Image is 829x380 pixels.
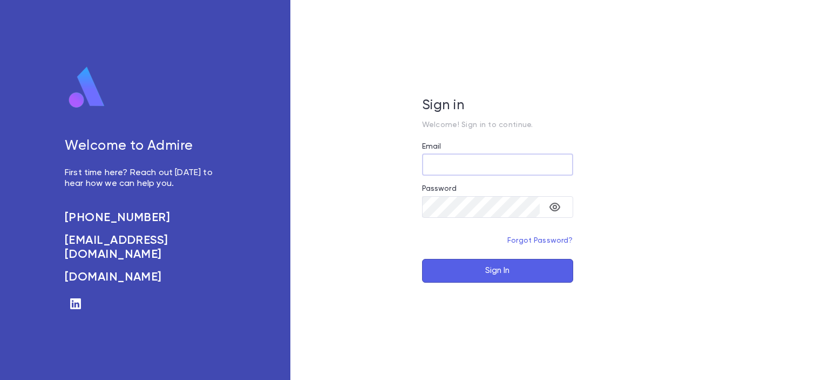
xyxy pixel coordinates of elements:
[65,66,109,109] img: logo
[422,121,573,129] p: Welcome! Sign in to continue.
[65,138,225,155] h5: Welcome to Admire
[422,184,457,193] label: Password
[65,270,225,284] a: [DOMAIN_NAME]
[507,237,573,244] a: Forgot Password?
[422,98,573,114] h5: Sign in
[65,234,225,262] a: [EMAIL_ADDRESS][DOMAIN_NAME]
[65,211,225,225] a: [PHONE_NUMBER]
[65,168,225,189] p: First time here? Reach out [DATE] to hear how we can help you.
[544,196,566,218] button: toggle password visibility
[422,142,441,151] label: Email
[422,259,573,283] button: Sign In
